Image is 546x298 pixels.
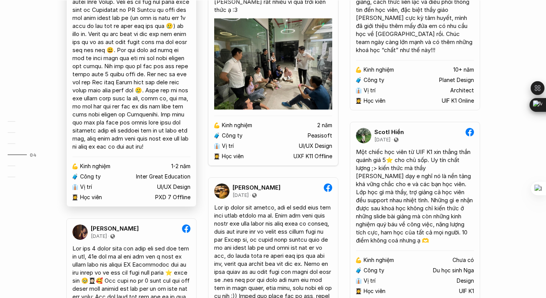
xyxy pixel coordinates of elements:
p: 👩‍🎓 [355,98,362,104]
p: 👩‍🎓 [213,153,220,160]
p: Peasisoft [308,133,332,139]
p: 💪 [213,122,220,129]
p: Công ty [80,174,101,180]
p: [DATE] [374,137,390,143]
p: Vị trí [364,87,375,94]
p: [DATE] [233,192,249,198]
p: [DATE] [91,233,107,239]
img: logo_orange.svg [12,12,18,18]
p: UI/UX Design [157,184,190,190]
p: 👔 [355,87,362,94]
p: UIF K1 [459,288,474,295]
p: 👔 [213,143,220,149]
p: Vị trí [364,278,375,284]
p: Planet Design [439,77,474,84]
p: 💪 [355,67,362,73]
p: 10+ năm [453,67,474,73]
p: Công ty [364,77,384,84]
a: 04 [8,150,44,159]
p: Học viên [80,194,102,201]
p: 🧳 [213,133,220,139]
p: Công ty [364,267,384,274]
p: Kinh nghiệm [222,122,252,129]
p: [PERSON_NAME] [91,225,139,232]
p: 👔 [355,278,362,284]
p: UXF K11 Offline [293,153,332,160]
img: tab_keywords_by_traffic_grey.svg [76,44,82,51]
div: v 4.0.25 [21,12,38,18]
p: Kinh nghiệm [80,163,110,170]
p: 👩‍🎓 [355,288,362,295]
p: 2 năm [317,122,332,129]
div: Keywords by Traffic [85,45,129,50]
p: Vị trí [222,143,234,149]
img: tab_domain_overview_orange.svg [21,44,27,51]
p: Design [457,278,474,284]
p: Vị trí [80,184,92,190]
div: Domain Overview [29,45,69,50]
div: Một chiếc học viên từ UIF K1 xin thẳng thắn quánh giá 5⭐️ cho chủ sốp. Uy tín chất lượng ;> kiến ... [356,148,474,244]
div: Domain: [DOMAIN_NAME] [20,20,84,26]
p: Học viên [364,98,385,104]
p: 🧳 [355,77,362,84]
p: 🧳 [355,267,362,274]
p: Học viên [364,288,385,295]
p: Du học sinh Nga [433,267,474,274]
p: [PERSON_NAME] [233,184,280,191]
p: Chưa có [453,257,474,264]
p: 1-2 năm [171,163,190,170]
p: Kinh nghiệm [364,67,394,73]
p: Inter Great Education [136,174,190,180]
strong: 04 [30,152,36,157]
p: PXD 7 Offline [155,194,190,201]
p: Scotl Hiền [374,129,404,136]
p: Công ty [222,133,243,139]
p: UIF K1 Online [442,98,474,104]
img: website_grey.svg [12,20,18,26]
p: Architect [450,87,474,94]
p: UI/UX Design [299,143,332,149]
p: Học viên [222,153,244,160]
p: Kinh nghiệm [364,257,394,264]
p: 💪 [355,257,362,264]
